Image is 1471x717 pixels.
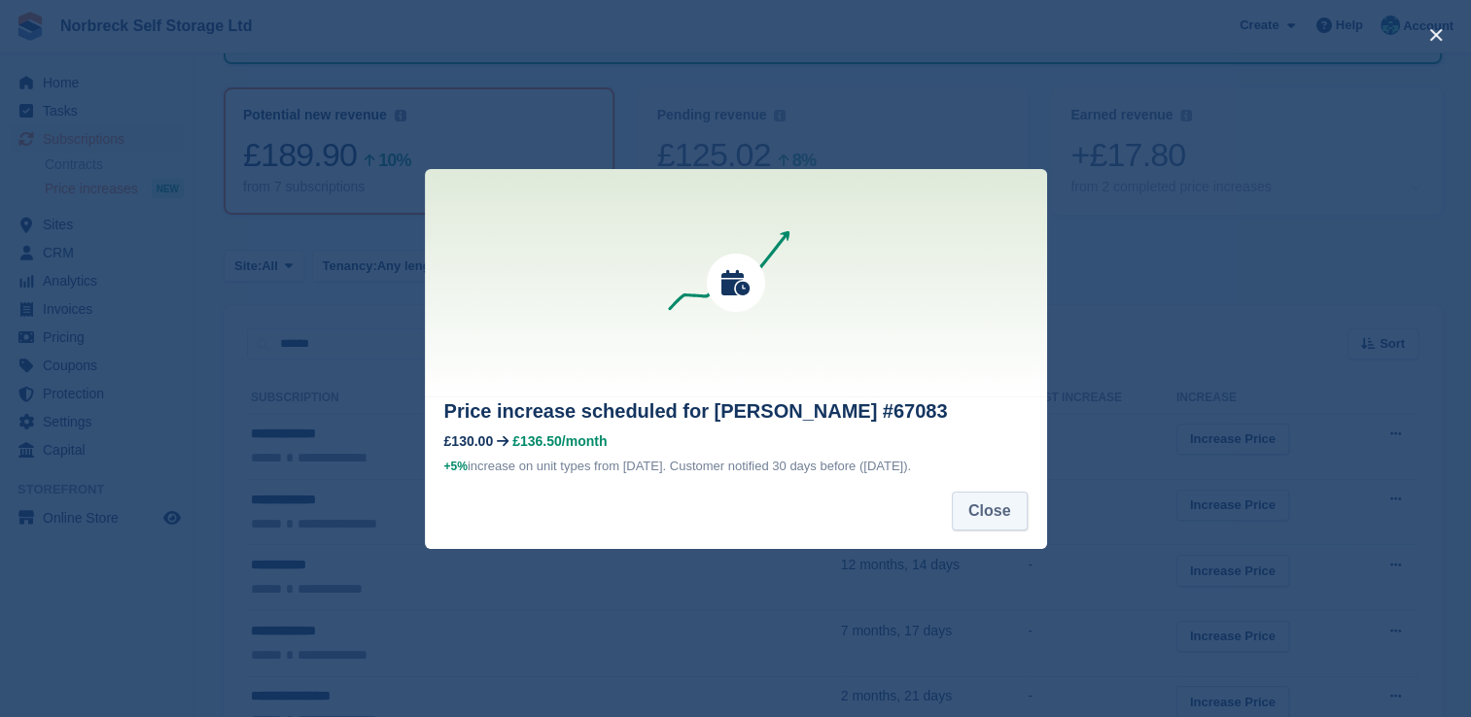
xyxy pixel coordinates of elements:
div: £130.00 [444,433,494,449]
h2: Price increase scheduled for [PERSON_NAME] #67083 [444,396,1028,426]
button: Close [952,492,1028,530]
button: close [1420,19,1452,51]
div: +5% [444,457,468,476]
span: £136.50 [512,433,562,449]
span: increase on unit types from [DATE]. [444,459,667,473]
span: /month [562,433,608,449]
span: Customer notified 30 days before ([DATE]). [670,459,911,473]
